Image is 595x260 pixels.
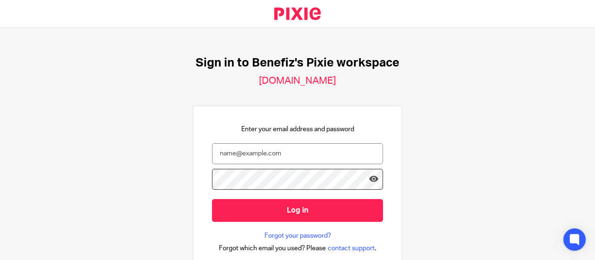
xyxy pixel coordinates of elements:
[196,56,399,70] h1: Sign in to Benefiz's Pixie workspace
[219,243,377,253] div: .
[328,244,375,253] span: contact support
[212,143,383,164] input: name@example.com
[259,75,336,87] h2: [DOMAIN_NAME]
[212,199,383,222] input: Log in
[264,231,331,240] a: Forgot your password?
[241,125,354,134] p: Enter your email address and password
[219,244,326,253] span: Forgot which email you used? Please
